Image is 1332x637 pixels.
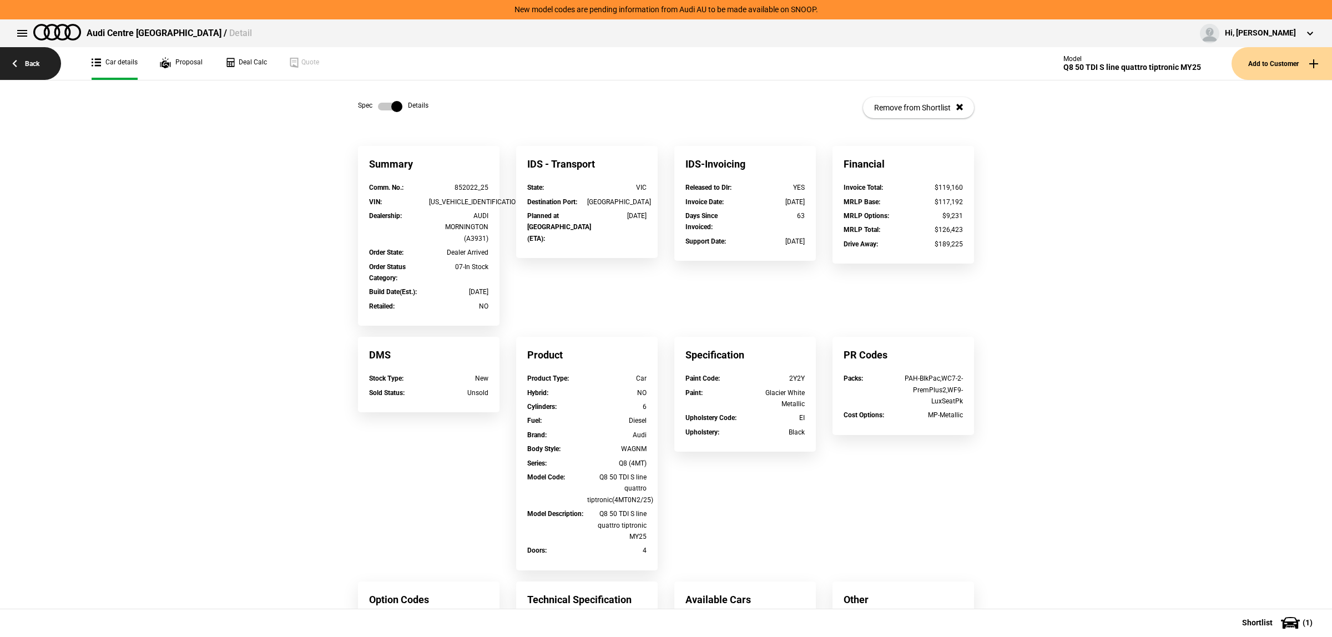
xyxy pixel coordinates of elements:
[527,473,565,481] strong: Model Code :
[587,401,647,412] div: 6
[685,414,736,422] strong: Upholstery Code :
[369,389,405,397] strong: Sold Status :
[685,184,731,191] strong: Released to Dlr :
[587,373,647,384] div: Car
[369,263,406,282] strong: Order Status Category :
[1232,47,1332,80] button: Add to Customer
[685,212,718,231] strong: Days Since Invoiced :
[833,582,974,618] div: Other
[685,198,724,206] strong: Invoice Date :
[369,212,402,220] strong: Dealership :
[429,387,489,398] div: Unsold
[745,412,805,423] div: EI
[527,445,561,453] strong: Body Style :
[527,431,547,439] strong: Brand :
[527,198,577,206] strong: Destination Port :
[1063,63,1201,72] div: Q8 50 TDI S line quattro tiptronic MY25
[674,582,816,618] div: Available Cars
[745,373,805,384] div: 2Y2Y
[685,428,719,436] strong: Upholstery :
[369,198,382,206] strong: VIN :
[225,47,267,80] a: Deal Calc
[844,212,889,220] strong: MRLP Options :
[904,210,963,221] div: $9,231
[160,47,203,80] a: Proposal
[92,47,138,80] a: Car details
[587,508,647,542] div: Q8 50 TDI S line quattro tiptronic MY25
[527,403,557,411] strong: Cylinders :
[429,301,489,312] div: NO
[1225,609,1332,636] button: Shortlist(1)
[587,545,647,556] div: 4
[587,415,647,426] div: Diesel
[587,429,647,441] div: Audi
[429,182,489,193] div: 852022_25
[904,224,963,235] div: $126,423
[429,286,489,297] div: [DATE]
[587,210,647,221] div: [DATE]
[369,375,403,382] strong: Stock Type :
[527,212,591,242] strong: Planned at [GEOGRAPHIC_DATA] (ETA) :
[527,375,569,382] strong: Product Type :
[745,210,805,221] div: 63
[527,547,547,554] strong: Doors :
[844,184,883,191] strong: Invoice Total :
[904,373,963,407] div: PAH-BlkPac,WC7-2-PremPlus2,WF9-LuxSeatPk
[904,410,963,421] div: MP-Metallic
[527,459,547,467] strong: Series :
[527,184,544,191] strong: State :
[527,510,583,518] strong: Model Description :
[745,387,805,410] div: Glacier White Metallic
[1063,55,1201,63] div: Model
[369,184,403,191] strong: Comm. No. :
[745,196,805,208] div: [DATE]
[863,97,974,118] button: Remove from Shortlist
[369,249,403,256] strong: Order State :
[904,182,963,193] div: $119,160
[844,411,884,419] strong: Cost Options :
[429,373,489,384] div: New
[587,472,647,505] div: Q8 50 TDI S line quattro tiptronic(4MT0N2/25)
[358,146,500,182] div: Summary
[587,196,647,208] div: [GEOGRAPHIC_DATA]
[587,443,647,454] div: WAGNM
[587,458,647,469] div: Q8 (4MT)
[369,302,395,310] strong: Retailed :
[685,389,703,397] strong: Paint :
[33,24,81,41] img: audi.png
[358,582,500,618] div: Option Codes
[833,337,974,373] div: PR Codes
[429,196,489,208] div: [US_VEHICLE_IDENTIFICATION_NUMBER]
[685,375,720,382] strong: Paint Code :
[527,417,542,424] strong: Fuel :
[527,389,548,397] strong: Hybrid :
[516,337,658,373] div: Product
[587,387,647,398] div: NO
[87,27,252,39] div: Audi Centre [GEOGRAPHIC_DATA] /
[229,28,252,38] span: Detail
[516,146,658,182] div: IDS - Transport
[429,261,489,272] div: 07-In Stock
[358,337,500,373] div: DMS
[844,375,863,382] strong: Packs :
[745,236,805,247] div: [DATE]
[674,146,816,182] div: IDS-Invoicing
[429,210,489,244] div: AUDI MORNINGTON (A3931)
[844,226,880,234] strong: MRLP Total :
[844,240,878,248] strong: Drive Away :
[429,247,489,258] div: Dealer Arrived
[745,427,805,438] div: Black
[516,582,658,618] div: Technical Specification
[685,237,726,245] strong: Support Date :
[587,182,647,193] div: VIC
[1242,619,1273,626] span: Shortlist
[1303,619,1313,626] span: ( 1 )
[904,196,963,208] div: $117,192
[358,101,428,112] div: Spec Details
[833,146,974,182] div: Financial
[745,182,805,193] div: YES
[674,337,816,373] div: Specification
[904,239,963,250] div: $189,225
[1225,28,1296,39] div: Hi, [PERSON_NAME]
[844,198,880,206] strong: MRLP Base :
